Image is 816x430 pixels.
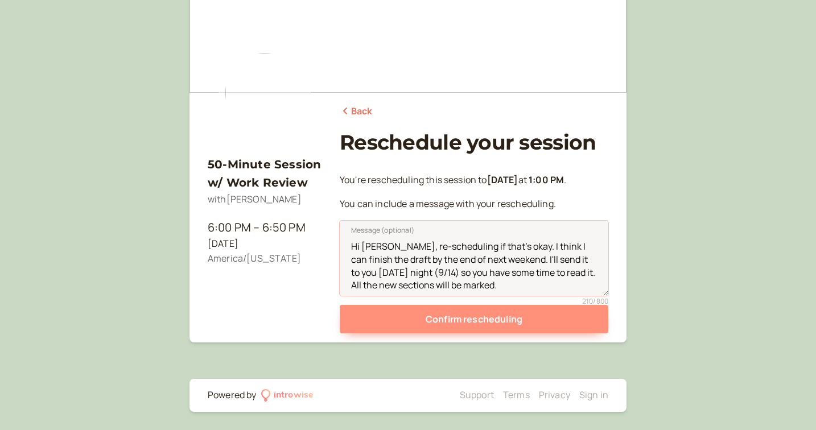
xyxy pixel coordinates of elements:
a: introwise [261,388,314,403]
button: Confirm rescheduling [340,305,608,333]
div: You're rescheduling this session to at . [340,164,608,188]
h3: 50-Minute Session w/ Work Review [208,155,322,192]
div: 6:00 PM – 6:50 PM [208,218,322,237]
a: Privacy [539,388,570,401]
b: [DATE] [487,173,518,186]
div: [DATE] [208,237,322,251]
a: Back [340,104,373,119]
div: America/[US_STATE] [208,251,322,266]
a: Terms [503,388,530,401]
textarea: Message (optional) [340,221,608,296]
div: You can include a message with your rescheduling. [340,188,608,212]
h1: Reschedule your session [340,130,608,155]
div: introwise [274,388,314,403]
b: 1:00 PM [529,173,564,186]
a: Sign in [579,388,608,401]
div: Powered by [208,388,257,403]
span: with [PERSON_NAME] [208,193,302,205]
span: Message (optional) [351,225,414,236]
a: Support [460,388,494,401]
